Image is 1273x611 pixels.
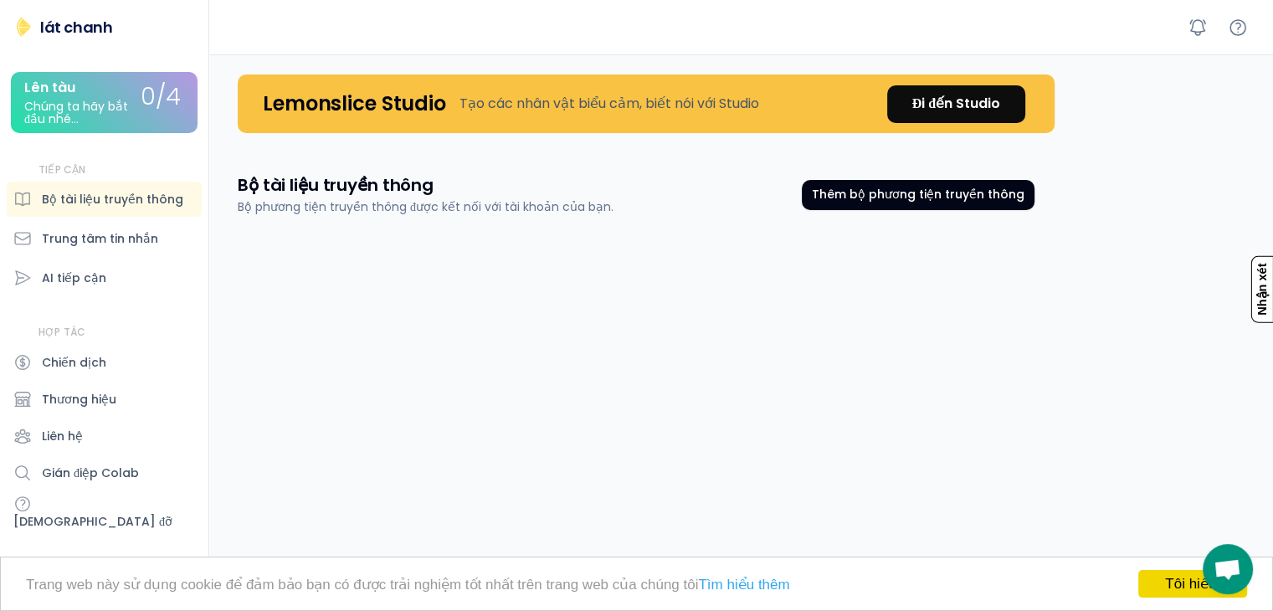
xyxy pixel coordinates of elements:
a: Đi đến Studio [887,85,1025,123]
font: Tạo các nhân vật biểu cảm, biết nói với Studio [459,94,759,113]
font: Thêm bộ phương tiện truyền thông [812,186,1024,203]
font: Tôi hiểu! [1165,576,1220,592]
font: Đi đến Studio [912,94,1000,113]
font: Chiến dịch [42,354,106,371]
font: TIẾP CẬN [38,162,86,177]
font: Nhận xét [1255,263,1269,315]
font: Thương hiệu [42,391,116,408]
font: lát chanh [40,17,112,38]
font: 0/4 [141,80,181,113]
button: Thêm bộ phương tiện truyền thông [802,180,1034,210]
font: [DEMOGRAPHIC_DATA] đỡ [13,513,172,530]
font: Lemonslice Studio [263,90,446,117]
font: Bộ tài liệu truyền thông [42,191,183,208]
a: Tìm hiểu thêm [698,577,789,593]
font: Liên hệ [42,428,83,444]
img: lát chanh [13,17,33,37]
font: Trang web này sử dụng cookie để đảm bảo bạn có được trải nghiệm tốt nhất trên trang web của chúng... [26,577,698,593]
font: Trung tâm tin nhắn [42,230,158,247]
a: Mở cuộc trò chuyện [1203,544,1253,594]
font: HỢP TÁC [38,325,85,339]
font: Bộ phương tiện truyền thông được kết nối với tài khoản của bạn. [238,198,613,215]
font: Bộ tài liệu truyền thông [238,173,434,197]
font: AI tiếp cận [42,270,106,286]
a: Tôi hiểu! [1138,570,1247,598]
font: Chúng ta hãy bắt đầu nhé... [24,98,131,127]
font: Lên tàu [24,78,75,97]
font: Gián điệp Colab [42,465,139,481]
